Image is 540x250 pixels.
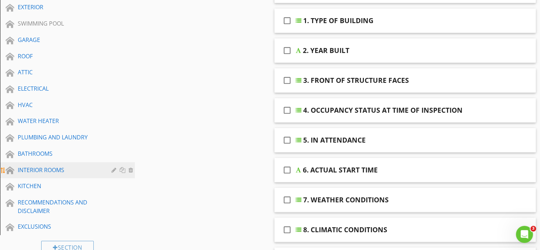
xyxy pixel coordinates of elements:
div: BATHROOMS [18,149,101,158]
i: check_box_outline_blank [282,221,293,238]
i: check_box_outline_blank [282,12,293,29]
i: check_box_outline_blank [282,132,293,149]
i: check_box_outline_blank [282,102,293,119]
i: check_box_outline_blank [282,42,293,59]
i: check_box_outline_blank [282,161,293,179]
i: check_box_outline_blank [282,191,293,208]
div: INTERIOR ROOMS [18,166,101,174]
div: 3. FRONT OF STRUCTURE FACES [303,76,409,85]
iframe: Intercom live chat [516,226,533,243]
div: ROOF [18,52,101,60]
div: 5. IN ATTENDANCE [303,136,366,144]
div: EXTERIOR [18,3,101,11]
div: ELECTRICAL [18,84,101,93]
div: GARAGE [18,36,101,44]
div: 8. CLIMATIC CONDITIONS [303,225,387,234]
span: 3 [530,226,536,232]
div: ATTIC [18,68,101,76]
div: 1. TYPE OF BUILDING [303,16,373,25]
div: 2. YEAR BUILT [303,46,349,55]
div: HVAC [18,101,101,109]
div: 7. WEATHER CONDITIONS [303,196,389,204]
div: 4. OCCUPANCY STATUS AT TIME OF INSPECTION [303,106,463,115]
div: SWIMMING POOL [18,19,101,28]
div: WATER HEATER [18,117,101,125]
div: 6. ACTUAL START TIME [303,166,378,174]
div: KITCHEN [18,182,101,190]
i: check_box_outline_blank [282,72,293,89]
div: EXCLUSIONS [18,222,101,231]
div: PLUMBING AND LAUNDRY [18,133,101,142]
div: RECOMMENDATIONS AND DISCLAIMER [18,198,101,215]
